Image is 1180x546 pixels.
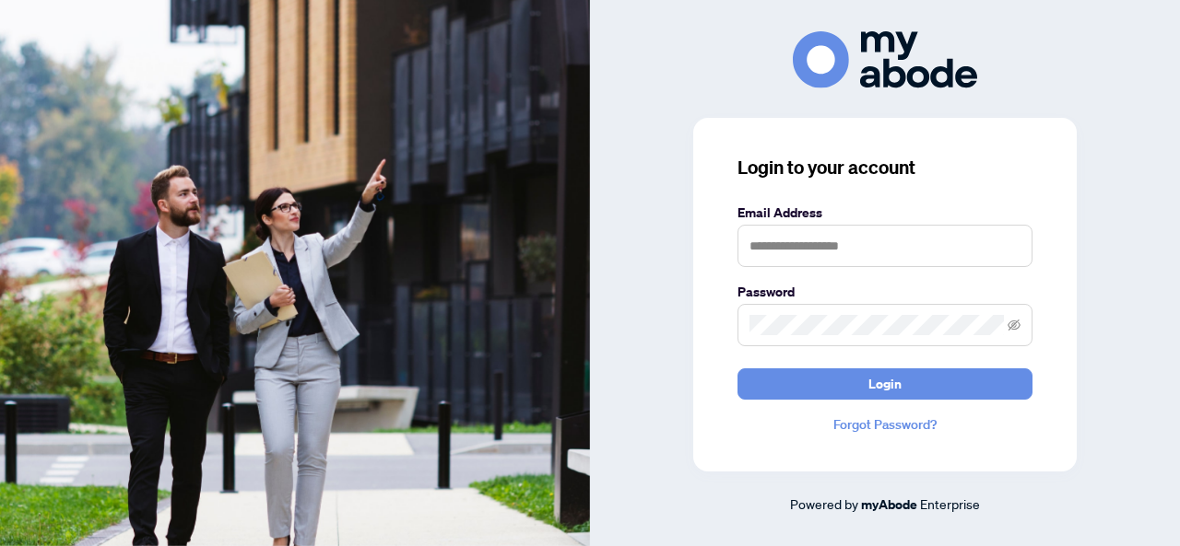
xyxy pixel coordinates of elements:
button: Login [737,368,1032,400]
label: Password [737,282,1032,302]
img: ma-logo [793,31,977,87]
span: eye-invisible [1008,319,1021,331]
span: Enterprise [920,495,980,512]
label: Email Address [737,203,1032,223]
span: Powered by [790,495,858,512]
a: Forgot Password? [737,414,1032,435]
h3: Login to your account [737,155,1032,180]
span: Login [868,369,902,399]
a: myAbode [861,494,917,515]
